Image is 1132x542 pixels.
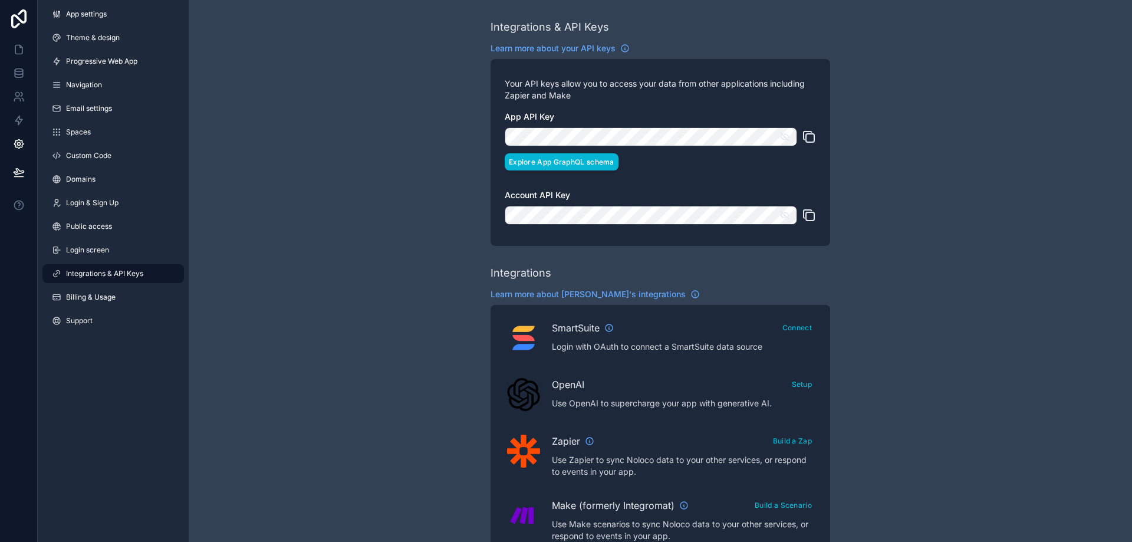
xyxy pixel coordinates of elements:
[66,316,93,326] span: Support
[42,288,184,307] a: Billing & Usage
[552,398,816,409] p: Use OpenAI to supercharge your app with generative AI.
[66,222,112,231] span: Public access
[66,33,120,42] span: Theme & design
[66,198,119,208] span: Login & Sign Up
[507,435,540,468] img: Zapier
[42,52,184,71] a: Progressive Web App
[42,264,184,283] a: Integrations & API Keys
[42,170,184,189] a: Domains
[751,498,816,510] a: Build a Scenario
[42,193,184,212] a: Login & Sign Up
[491,288,700,300] a: Learn more about [PERSON_NAME]'s integrations
[42,28,184,47] a: Theme & design
[552,341,816,353] p: Login with OAuth to connect a SmartSuite data source
[42,5,184,24] a: App settings
[42,217,184,236] a: Public access
[491,288,686,300] span: Learn more about [PERSON_NAME]'s integrations
[505,78,816,101] p: Your API keys allow you to access your data from other applications including Zapier and Make
[552,454,816,478] p: Use Zapier to sync Noloco data to your other services, or respond to events in your app.
[42,75,184,94] a: Navigation
[66,57,137,66] span: Progressive Web App
[751,497,816,514] button: Build a Scenario
[788,376,817,393] button: Setup
[491,19,609,35] div: Integrations & API Keys
[66,151,111,160] span: Custom Code
[778,321,816,333] a: Connect
[552,498,674,513] span: Make (formerly Integromat)
[505,190,570,200] span: Account API Key
[552,518,816,542] p: Use Make scenarios to sync Noloco data to your other services, or respond to events in your app.
[788,377,817,389] a: Setup
[42,146,184,165] a: Custom Code
[552,434,580,448] span: Zapier
[505,153,618,170] button: Explore App GraphQL schema
[66,80,102,90] span: Navigation
[769,434,816,446] a: Build a Zap
[778,319,816,336] button: Connect
[491,42,630,54] a: Learn more about your API keys
[552,377,584,392] span: OpenAI
[66,175,96,184] span: Domains
[66,127,91,137] span: Spaces
[507,321,540,354] img: SmartSuite
[507,499,540,532] img: Make (formerly Integromat)
[66,9,107,19] span: App settings
[66,104,112,113] span: Email settings
[42,311,184,330] a: Support
[507,378,540,411] img: OpenAI
[42,241,184,259] a: Login screen
[491,265,551,281] div: Integrations
[491,42,616,54] span: Learn more about your API keys
[66,245,109,255] span: Login screen
[505,111,554,121] span: App API Key
[505,155,618,167] a: Explore App GraphQL schema
[42,99,184,118] a: Email settings
[66,269,143,278] span: Integrations & API Keys
[66,293,116,302] span: Billing & Usage
[552,321,600,335] span: SmartSuite
[42,123,184,142] a: Spaces
[769,432,816,449] button: Build a Zap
